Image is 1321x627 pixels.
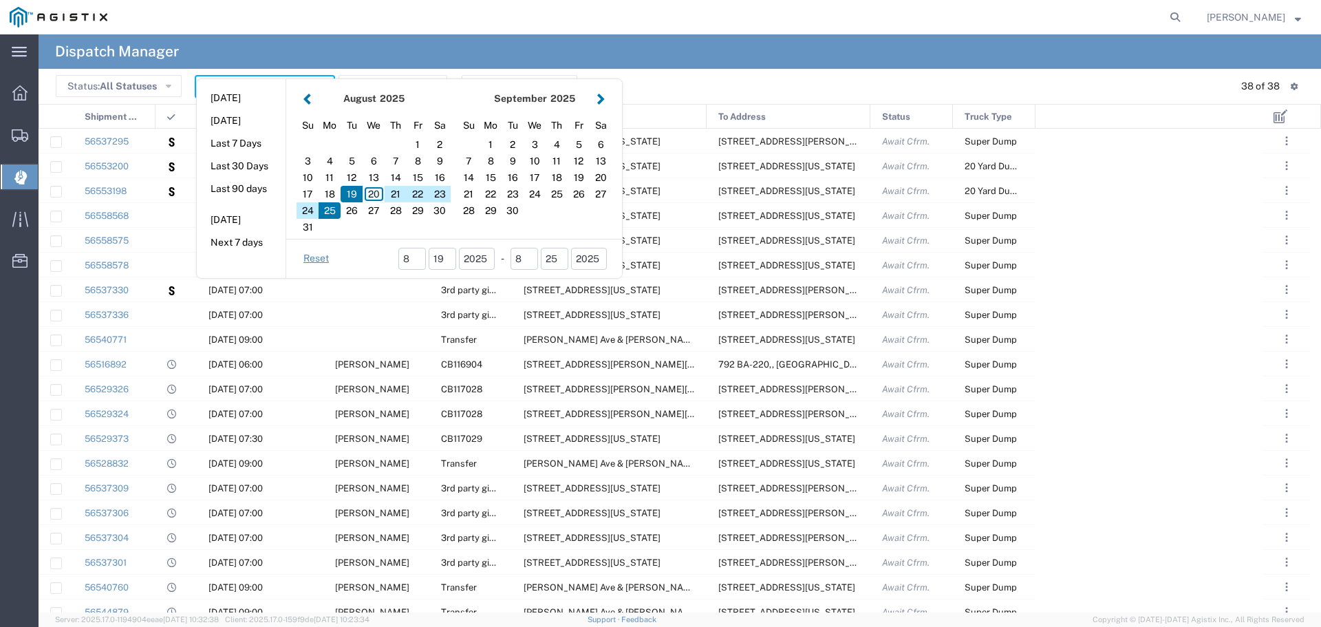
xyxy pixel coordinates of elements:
button: ... [1277,181,1296,200]
a: 56537336 [85,310,129,320]
span: Super Dump [965,533,1017,543]
span: 2226 Veatch St, Oroville, California, 95965, United States [524,384,735,394]
span: Super Dump [965,508,1017,518]
div: 5 [341,153,363,169]
span: Super Dump [965,483,1017,493]
div: 26 [568,186,590,202]
span: Super Dump [965,557,1017,568]
div: 11 [546,153,568,169]
span: 780 Diamond Ave, Red Bluff, California, 96080, United States [718,434,855,444]
span: Super Dump [965,235,1017,246]
span: 201 Hydril Rd, Avenal, California, 93204, United States [718,235,855,246]
span: 201 Hydril Rd, Avenal, California, 93204, United States [718,161,855,171]
h4: Dispatch Manager [55,34,179,69]
span: Super Dump [965,582,1017,593]
div: 17 [297,186,319,202]
div: 29 [407,202,429,219]
span: Await Cfrm. [882,285,930,295]
span: Super Dump [965,409,1017,419]
span: Super Dump [965,384,1017,394]
div: 23 [502,186,524,202]
span: Client: 2025.17.0-159f9de [225,615,369,624]
div: 16 [502,169,524,186]
div: 16 [429,169,451,186]
span: . . . [1285,207,1288,224]
span: 20 Yard Dump Truck [965,161,1049,171]
span: Transfer [441,334,477,345]
div: 6 [590,136,612,153]
span: Await Cfrm. [882,359,930,370]
span: 11368 N. Newmark Ave, Clovis, California, United States [718,310,930,320]
span: 08/21/2025, 07:00 [208,285,263,295]
span: 18131 Watts Valley Rd, Sanger, California, United States [718,533,930,543]
div: Tuesday [502,115,524,136]
span: 08/20/2025, 09:00 [208,582,263,593]
span: 2025 [380,93,405,104]
div: 28 [458,202,480,219]
div: 30 [502,202,524,219]
input: yyyy [571,248,607,270]
span: Shipment No. [85,105,140,129]
span: 08/20/2025, 07:00 [208,557,263,568]
span: De Wolf Ave & E. Donner Ave, Clovis, California, United States [524,334,837,345]
span: 3rd party giveaway [441,533,520,543]
span: . . . [1285,158,1288,174]
span: 08/19/2025, 07:30 [208,434,263,444]
span: . . . [1285,257,1288,273]
button: ... [1277,553,1296,572]
div: 3 [297,153,319,169]
a: Reset [303,252,329,266]
div: 17 [524,169,546,186]
span: Await Cfrm. [882,310,930,320]
span: 308 W Alluvial Ave, Clovis, California, 93611, United States [524,310,660,320]
a: Feedback [621,615,656,624]
div: 22 [480,186,502,202]
span: . . . [1285,504,1288,521]
button: ... [1277,454,1296,473]
a: 56537304 [85,533,129,543]
div: 4 [546,136,568,153]
span: Super Dump [965,136,1017,147]
span: Taranbir Chhina [335,533,409,543]
span: . . . [1285,182,1288,199]
span: Await Cfrm. [882,434,930,444]
button: ... [1277,503,1296,522]
div: 8 [480,153,502,169]
div: 31 [297,219,319,235]
span: . . . [1285,529,1288,546]
a: 56544879 [85,607,129,617]
div: 2 [502,136,524,153]
span: Await Cfrm. [882,186,930,196]
div: 14 [385,169,407,186]
span: 08/21/2025, 07:00 [208,310,263,320]
div: 11 [319,169,341,186]
div: 14 [458,169,480,186]
span: [DATE] 10:32:38 [163,615,219,624]
span: . . . [1285,604,1288,620]
div: 30 [429,202,451,219]
span: Await Cfrm. [882,161,930,171]
div: 29 [480,202,502,219]
span: Super Dump [965,211,1017,221]
span: Await Cfrm. [882,557,930,568]
div: Friday [407,115,429,136]
div: 20 [590,169,612,186]
span: 08/20/2025, 07:00 [208,508,263,518]
span: Await Cfrm. [882,458,930,469]
span: 5365 Clark Rd, Paradise, California, 95969, United States [718,409,930,419]
span: Super Dump [965,310,1017,320]
input: mm [398,248,426,270]
div: 22 [407,186,429,202]
button: Last 90 days [197,178,286,200]
span: Juan Mendoza [335,582,409,593]
div: 15 [407,169,429,186]
span: . . . [1285,306,1288,323]
span: Truck Type [965,105,1012,129]
div: 3 [524,136,546,153]
span: . . . [1285,381,1288,397]
span: Hector Velasquez [335,508,409,518]
div: 26 [341,202,363,219]
button: ... [1277,528,1296,547]
span: 2025 [550,93,575,104]
button: Status:All Statuses [56,75,182,97]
